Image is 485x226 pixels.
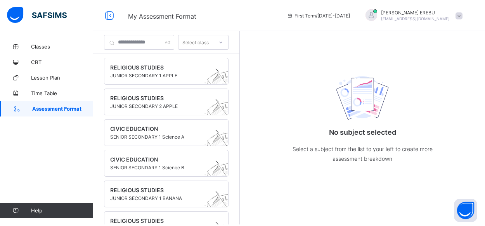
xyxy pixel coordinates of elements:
div: No subject selected [285,54,440,179]
span: RELIGIOUS STUDIES [110,187,208,193]
span: SENIOR SECONDARY 1 Science B [110,165,208,170]
span: JUNIOR SECONDARY 1 APPLE [110,73,208,78]
p: Select a subject from the list to your left to create more assessment breakdown [285,144,440,163]
span: JUNIOR SECONDARY 1 BANANA [110,195,208,201]
div: Select class [182,35,209,50]
span: JUNIOR SECONDARY 2 APPLE [110,103,208,109]
span: Help [31,207,93,214]
img: safsims [7,7,67,23]
span: CIVIC EDUCATION [110,125,208,132]
span: RELIGIOUS STUDIES [110,64,208,71]
img: structure.cad45ed73ac2f6accb5d2a2efd3b9748.svg [333,75,391,123]
span: CBT [31,59,93,65]
span: Classes [31,43,93,50]
span: [EMAIL_ADDRESS][DOMAIN_NAME] [381,16,450,21]
span: [PERSON_NAME] EREBU [381,10,450,16]
span: Lesson Plan [31,75,93,81]
button: Open asap [454,199,477,222]
span: Time Table [31,90,93,96]
span: RELIGIOUS STUDIES [110,217,208,224]
span: session/term information [287,13,350,19]
span: CIVIC EDUCATION [110,156,208,163]
p: No subject selected [285,128,440,136]
span: SENIOR SECONDARY 1 Science A [110,134,208,140]
span: RELIGIOUS STUDIES [110,95,208,101]
span: Assessment Format [32,106,93,112]
span: My Assessment Format [128,12,196,20]
div: CATHERINEEREBU [358,9,466,22]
